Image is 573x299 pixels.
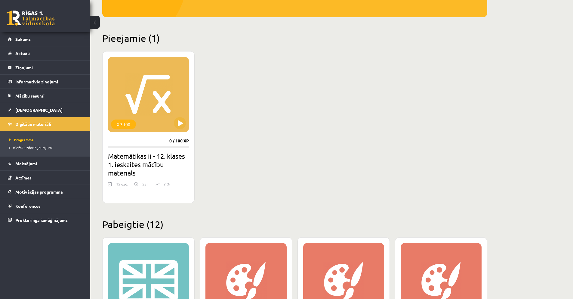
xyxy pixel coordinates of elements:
[15,217,68,223] span: Proktoringa izmēģinājums
[15,189,63,195] span: Motivācijas programma
[8,199,83,213] a: Konferences
[111,120,136,129] div: XP 100
[8,89,83,103] a: Mācību resursi
[9,137,84,142] a: Programma
[102,32,487,44] h2: Pieejamie (1)
[8,103,83,117] a: [DEMOGRAPHIC_DATA]
[15,107,63,113] span: [DEMOGRAPHIC_DATA]
[8,157,83,170] a: Maksājumi
[8,117,83,131] a: Digitālie materiāli
[108,152,189,177] h2: Matemātikas ii - 12. klases 1. ieskaites mācību materiāls
[15,51,30,56] span: Aktuāli
[116,181,128,190] div: 15 uzd.
[15,175,32,180] span: Atzīmes
[15,75,83,89] legend: Informatīvie ziņojumi
[9,145,53,150] span: Biežāk uzdotie jautājumi
[8,32,83,46] a: Sākums
[8,213,83,227] a: Proktoringa izmēģinājums
[8,61,83,74] a: Ziņojumi
[15,61,83,74] legend: Ziņojumi
[9,145,84,150] a: Biežāk uzdotie jautājumi
[164,181,170,187] p: 7 %
[15,93,45,98] span: Mācību resursi
[8,75,83,89] a: Informatīvie ziņojumi
[142,181,149,187] p: 55 h
[102,218,487,230] h2: Pabeigtie (12)
[15,203,41,209] span: Konferences
[15,36,31,42] span: Sākums
[8,171,83,185] a: Atzīmes
[15,121,51,127] span: Digitālie materiāli
[9,137,34,142] span: Programma
[8,46,83,60] a: Aktuāli
[8,185,83,199] a: Motivācijas programma
[15,157,83,170] legend: Maksājumi
[7,11,55,26] a: Rīgas 1. Tālmācības vidusskola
